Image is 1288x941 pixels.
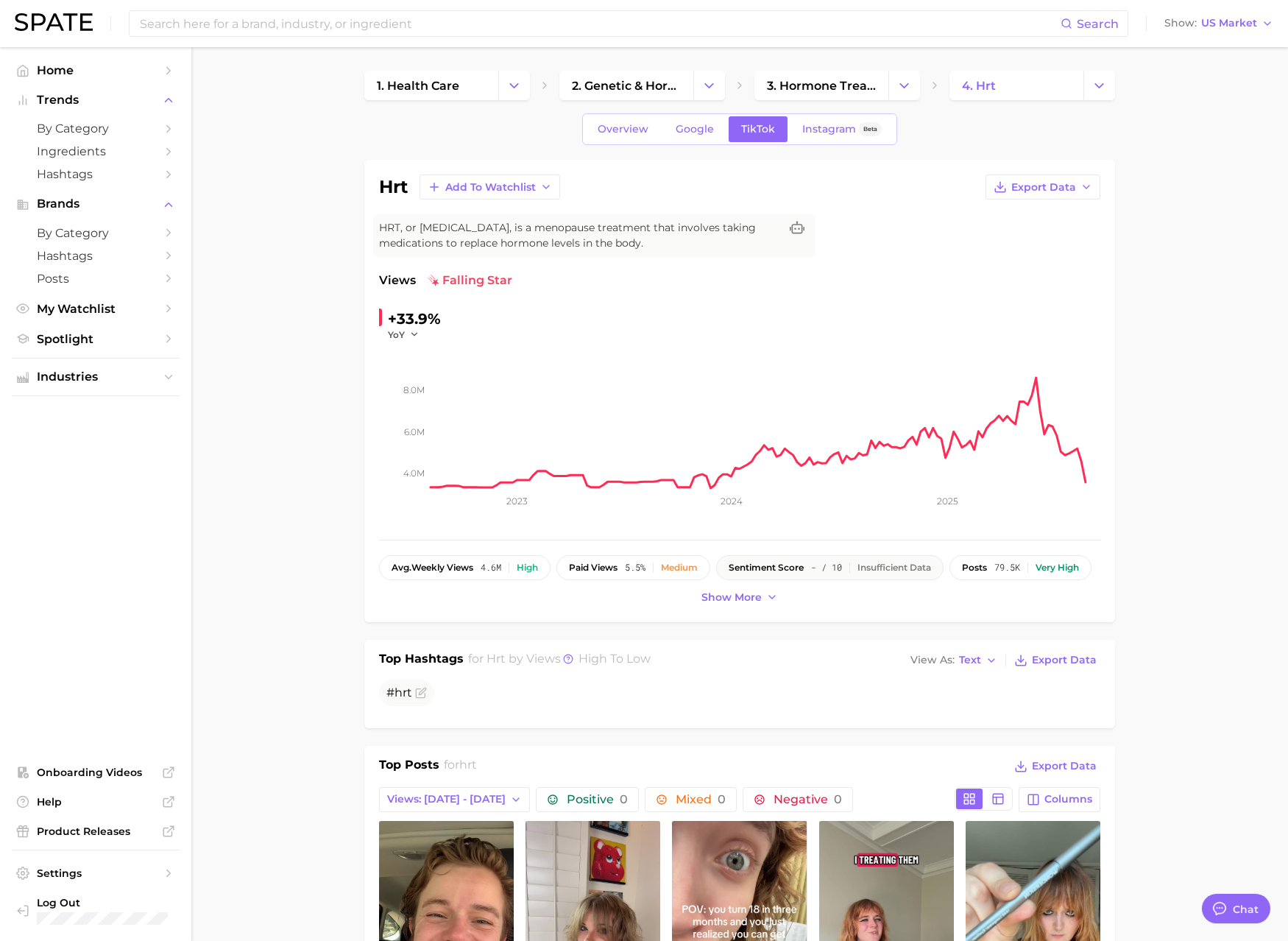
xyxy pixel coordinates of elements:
span: Brands [37,197,155,211]
span: Ingredients [37,144,155,158]
span: 0 [718,792,726,806]
span: YoY [388,328,405,341]
span: Views [379,272,416,289]
div: Very high [1036,563,1079,573]
button: sentiment score- / 10Insufficient Data [716,555,944,580]
button: Change Category [888,71,920,100]
span: 79.5k [994,563,1020,573]
span: by Category [37,121,155,135]
tspan: 8.0m [403,384,425,395]
span: Hashtags [37,249,155,263]
h1: Top Hashtags [379,650,464,671]
a: Product Releases [12,820,180,842]
span: Hashtags [37,167,155,181]
span: posts [962,563,987,573]
span: Trends [37,94,155,107]
span: 4. hrt [962,79,996,93]
span: Export Data [1032,760,1097,772]
button: Show more [698,588,782,607]
a: by Category [12,117,180,140]
button: Columns [1019,787,1100,812]
button: posts79.5kVery high [949,555,1091,580]
span: Negative [774,794,842,806]
a: Onboarding Videos [12,761,180,783]
span: 1. health care [377,79,459,93]
span: # [386,686,412,699]
tspan: 2024 [721,496,743,507]
tspan: 2025 [937,496,958,507]
a: TikTok [729,116,788,142]
a: Home [12,59,180,82]
h1: hrt [379,178,408,196]
button: Change Category [1083,71,1115,100]
button: Views: [DATE] - [DATE] [379,787,530,812]
span: hrt [394,686,412,699]
span: hrt [486,652,506,666]
div: Insufficient Data [857,563,931,573]
a: 1. health care [364,71,498,100]
span: US Market [1201,19,1257,27]
span: Posts [37,272,155,286]
a: InstagramBeta [790,116,894,142]
button: paid views5.5%Medium [556,555,710,580]
button: Brands [12,193,180,215]
button: Change Category [693,71,725,100]
span: weekly views [392,563,473,573]
a: 2. genetic & hormone disorders [559,71,693,100]
span: Google [676,123,714,135]
span: Views: [DATE] - [DATE] [387,793,506,806]
button: Export Data [1011,756,1100,777]
button: ShowUS Market [1161,14,1277,33]
a: 4. hrt [949,71,1083,100]
button: Add to Watchlist [420,175,560,200]
span: View As [910,656,955,664]
button: Flag as miscategorized or irrelevant [415,687,427,699]
button: Export Data [986,175,1100,200]
span: by Category [37,226,155,240]
span: Text [959,656,981,664]
span: 0 [834,792,842,806]
button: avg.weekly views4.6mHigh [379,555,551,580]
h2: for [444,756,477,778]
span: HRT, or [MEDICAL_DATA], is a menopause treatment that involves taking medications to replace horm... [379,220,779,251]
span: Onboarding Videos [37,766,155,779]
span: Positive [567,794,628,806]
span: Instagram [802,123,856,135]
span: Home [37,63,155,77]
h1: Top Posts [379,756,439,778]
span: Show [1164,19,1197,27]
span: Product Releases [37,825,155,838]
a: 3. hormone treatments [754,71,888,100]
button: Change Category [498,71,530,100]
span: Log Out [37,896,168,909]
span: Columns [1044,793,1092,806]
span: sentiment score [729,563,804,573]
span: Settings [37,867,155,880]
span: falling star [428,272,512,289]
a: Settings [12,862,180,884]
button: Trends [12,89,180,111]
tspan: 4.0m [403,467,425,478]
a: My Watchlist [12,297,180,320]
span: Show more [701,591,762,604]
img: SPATE [15,13,93,31]
a: Overview [585,116,661,142]
span: paid views [569,563,618,573]
a: Hashtags [12,244,180,267]
span: Spotlight [37,332,155,346]
button: View AsText [907,651,1001,670]
span: 4.6m [481,563,501,573]
span: - / 10 [811,563,842,573]
button: YoY [388,328,420,341]
h2: for by Views [468,650,651,671]
a: Log out. Currently logged in with e-mail yumi.toki@spate.nyc. [12,892,180,929]
span: My Watchlist [37,302,155,316]
span: Export Data [1032,654,1097,666]
button: Export Data [1011,650,1100,671]
a: Help [12,791,180,813]
span: Add to Watchlist [445,181,536,194]
div: +33.9% [388,307,441,331]
div: Medium [661,563,698,573]
span: TikTok [741,123,775,135]
span: Search [1077,17,1119,31]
